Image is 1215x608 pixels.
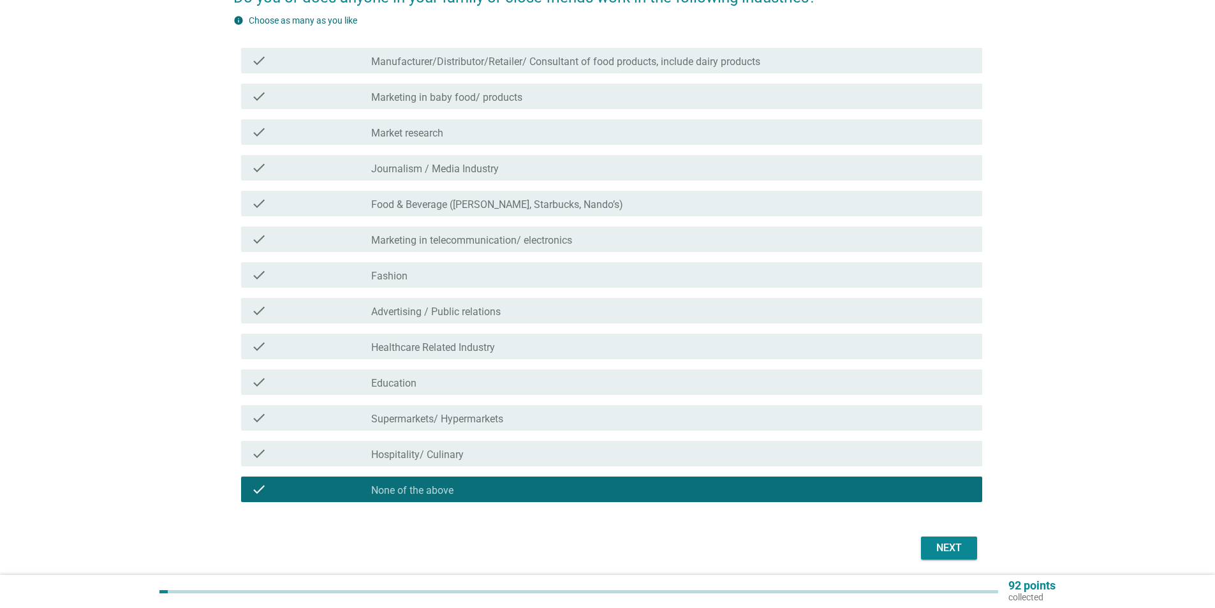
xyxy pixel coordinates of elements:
[371,484,453,497] label: None of the above
[251,303,267,318] i: check
[371,127,443,140] label: Market research
[251,196,267,211] i: check
[251,53,267,68] i: check
[251,374,267,390] i: check
[371,91,522,104] label: Marketing in baby food/ products
[251,482,267,497] i: check
[251,160,267,175] i: check
[251,339,267,354] i: check
[251,410,267,426] i: check
[233,15,244,26] i: info
[249,15,357,26] label: Choose as many as you like
[371,341,495,354] label: Healthcare Related Industry
[1008,591,1056,603] p: collected
[371,377,416,390] label: Education
[371,449,464,461] label: Hospitality/ Culinary
[371,163,499,175] label: Journalism / Media Industry
[371,413,503,426] label: Supermarkets/ Hypermarkets
[371,198,623,211] label: Food & Beverage ([PERSON_NAME], Starbucks, Nando’s)
[931,540,967,556] div: Next
[921,537,977,560] button: Next
[251,89,267,104] i: check
[371,56,760,68] label: Manufacturer/Distributor/Retailer/ Consultant of food products, include dairy products
[371,234,572,247] label: Marketing in telecommunication/ electronics
[251,124,267,140] i: check
[1008,580,1056,591] p: 92 points
[251,267,267,283] i: check
[371,306,501,318] label: Advertising / Public relations
[251,232,267,247] i: check
[251,446,267,461] i: check
[371,270,408,283] label: Fashion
